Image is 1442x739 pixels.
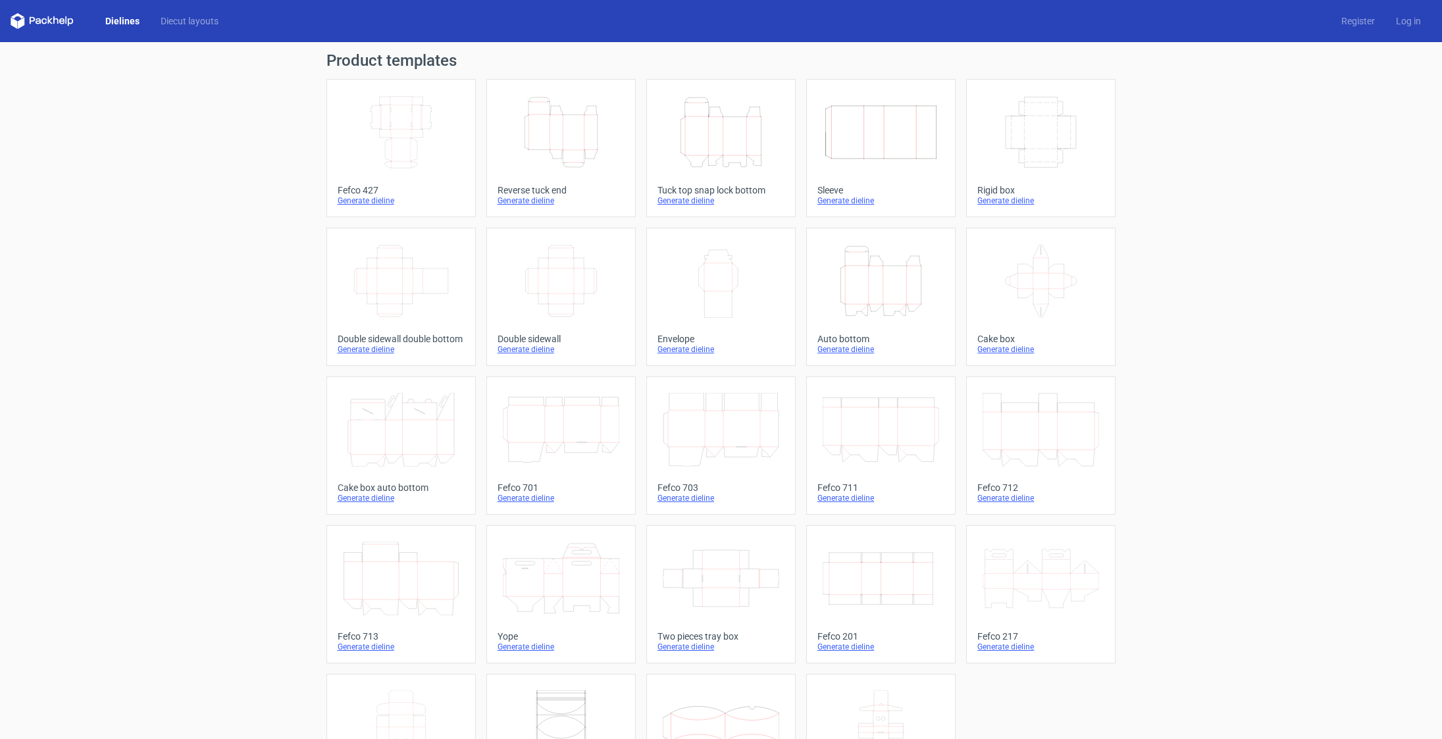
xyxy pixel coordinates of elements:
[817,185,944,195] div: Sleeve
[338,185,465,195] div: Fefco 427
[486,525,636,663] a: YopeGenerate dieline
[498,344,625,355] div: Generate dieline
[657,185,785,195] div: Tuck top snap lock bottom
[338,344,465,355] div: Generate dieline
[977,631,1104,642] div: Fefco 217
[338,631,465,642] div: Fefco 713
[338,493,465,503] div: Generate dieline
[1385,14,1431,28] a: Log in
[150,14,229,28] a: Diecut layouts
[657,631,785,642] div: Two pieces tray box
[486,79,636,217] a: Reverse tuck endGenerate dieline
[326,53,1116,68] h1: Product templates
[657,482,785,493] div: Fefco 703
[95,14,150,28] a: Dielines
[498,185,625,195] div: Reverse tuck end
[338,642,465,652] div: Generate dieline
[966,79,1116,217] a: Rigid boxGenerate dieline
[498,195,625,206] div: Generate dieline
[966,376,1116,515] a: Fefco 712Generate dieline
[657,195,785,206] div: Generate dieline
[657,344,785,355] div: Generate dieline
[646,525,796,663] a: Two pieces tray boxGenerate dieline
[806,525,956,663] a: Fefco 201Generate dieline
[326,79,476,217] a: Fefco 427Generate dieline
[486,228,636,366] a: Double sidewallGenerate dieline
[338,334,465,344] div: Double sidewall double bottom
[977,334,1104,344] div: Cake box
[657,493,785,503] div: Generate dieline
[326,525,476,663] a: Fefco 713Generate dieline
[326,228,476,366] a: Double sidewall double bottomGenerate dieline
[966,525,1116,663] a: Fefco 217Generate dieline
[806,376,956,515] a: Fefco 711Generate dieline
[657,334,785,344] div: Envelope
[806,79,956,217] a: SleeveGenerate dieline
[977,493,1104,503] div: Generate dieline
[498,631,625,642] div: Yope
[498,334,625,344] div: Double sidewall
[817,642,944,652] div: Generate dieline
[817,195,944,206] div: Generate dieline
[486,376,636,515] a: Fefco 701Generate dieline
[646,228,796,366] a: EnvelopeGenerate dieline
[817,482,944,493] div: Fefco 711
[646,376,796,515] a: Fefco 703Generate dieline
[817,631,944,642] div: Fefco 201
[338,195,465,206] div: Generate dieline
[498,642,625,652] div: Generate dieline
[498,493,625,503] div: Generate dieline
[977,185,1104,195] div: Rigid box
[977,642,1104,652] div: Generate dieline
[646,79,796,217] a: Tuck top snap lock bottomGenerate dieline
[977,195,1104,206] div: Generate dieline
[657,642,785,652] div: Generate dieline
[1331,14,1385,28] a: Register
[498,482,625,493] div: Fefco 701
[817,493,944,503] div: Generate dieline
[817,334,944,344] div: Auto bottom
[338,482,465,493] div: Cake box auto bottom
[326,376,476,515] a: Cake box auto bottomGenerate dieline
[817,344,944,355] div: Generate dieline
[977,344,1104,355] div: Generate dieline
[977,482,1104,493] div: Fefco 712
[966,228,1116,366] a: Cake boxGenerate dieline
[806,228,956,366] a: Auto bottomGenerate dieline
